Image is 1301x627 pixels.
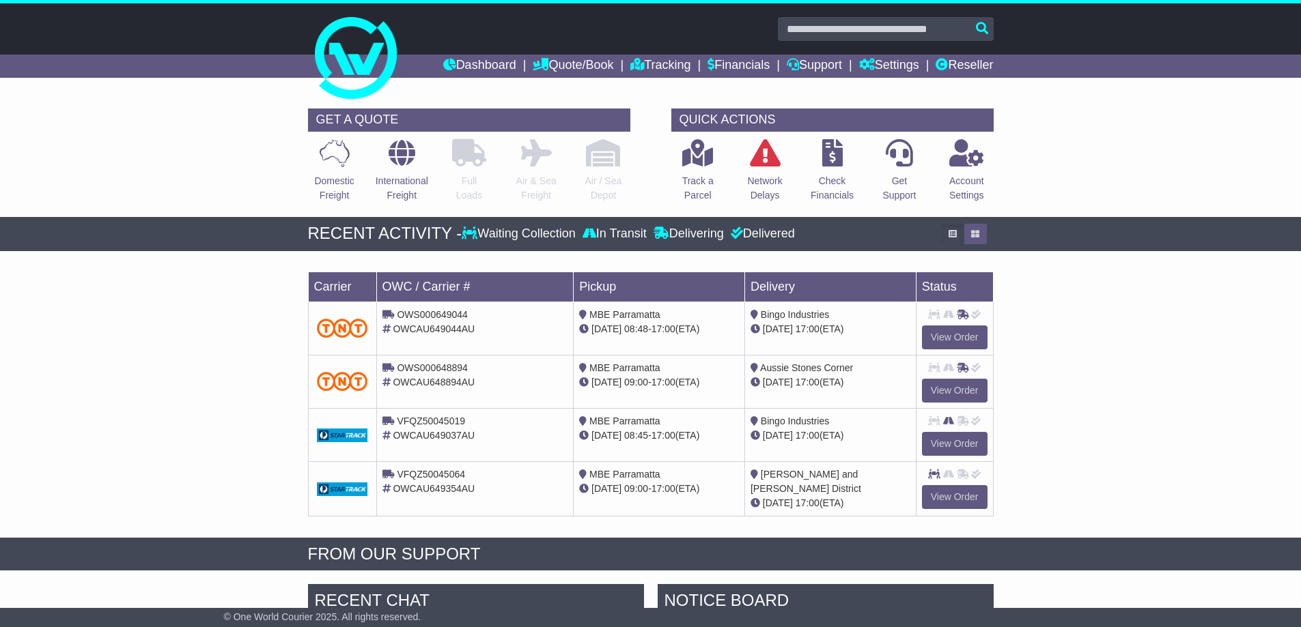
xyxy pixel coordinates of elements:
[751,496,910,510] div: (ETA)
[761,309,829,320] span: Bingo Industries
[763,377,793,388] span: [DATE]
[922,325,988,349] a: View Order
[591,430,621,441] span: [DATE]
[376,174,428,203] p: International Freight
[393,483,475,494] span: OWCAU649354AU
[589,362,660,373] span: MBE Parramatta
[727,227,795,242] div: Delivered
[796,323,820,334] span: 17:00
[308,544,994,564] div: FROM OUR SUPPORT
[585,174,622,203] p: Air / Sea Depot
[579,227,650,242] div: In Transit
[393,377,475,388] span: OWCAU648894AU
[760,362,853,373] span: Aussie Stones Corner
[589,415,660,426] span: MBE Parramatta
[650,227,727,242] div: Delivering
[624,430,648,441] span: 08:45
[393,323,475,334] span: OWCAU649044AU
[589,309,660,320] span: MBE Parramatta
[308,224,462,244] div: RECENT ACTIVITY -
[308,108,630,132] div: GET A QUOTE
[763,430,793,441] span: [DATE]
[751,469,861,494] span: [PERSON_NAME] and [PERSON_NAME] District
[397,469,465,480] span: VFQZ50045064
[624,483,648,494] span: 09:00
[375,138,429,210] a: InternationalFreight
[949,138,985,210] a: AccountSettings
[579,482,739,496] div: - (ETA)
[462,227,578,242] div: Waiting Collection
[443,55,516,78] a: Dashboard
[397,309,468,320] span: OWS000649044
[376,272,574,302] td: OWC / Carrier #
[747,174,782,203] p: Network Delays
[452,174,486,203] p: Full Loads
[916,272,993,302] td: Status
[317,428,368,442] img: GetCarrierServiceDarkLogo
[751,322,910,336] div: (ETA)
[682,138,714,210] a: Track aParcel
[922,485,988,509] a: View Order
[533,55,613,78] a: Quote/Book
[317,372,368,390] img: TNT_Domestic.png
[882,174,916,203] p: Get Support
[796,377,820,388] span: 17:00
[308,272,376,302] td: Carrier
[317,319,368,337] img: TNT_Domestic.png
[591,483,621,494] span: [DATE]
[579,375,739,390] div: - (ETA)
[393,430,475,441] span: OWCAU649037AU
[811,174,854,203] p: Check Financials
[751,428,910,443] div: (ETA)
[314,174,354,203] p: Domestic Freight
[763,497,793,508] span: [DATE]
[317,482,368,496] img: GetCarrierServiceDarkLogo
[652,377,675,388] span: 17:00
[751,375,910,390] div: (ETA)
[591,323,621,334] span: [DATE]
[624,323,648,334] span: 08:48
[936,55,993,78] a: Reseller
[652,430,675,441] span: 17:00
[589,469,660,480] span: MBE Parramatta
[787,55,842,78] a: Support
[579,322,739,336] div: - (ETA)
[574,272,745,302] td: Pickup
[313,138,354,210] a: DomesticFreight
[922,432,988,456] a: View Order
[761,415,829,426] span: Bingo Industries
[397,362,468,373] span: OWS000648894
[708,55,770,78] a: Financials
[922,379,988,403] a: View Order
[630,55,690,78] a: Tracking
[652,323,675,334] span: 17:00
[516,174,557,203] p: Air & Sea Freight
[949,174,984,203] p: Account Settings
[796,430,820,441] span: 17:00
[671,108,994,132] div: QUICK ACTIONS
[763,323,793,334] span: [DATE]
[224,611,421,622] span: © One World Courier 2025. All rights reserved.
[796,497,820,508] span: 17:00
[308,584,644,621] div: RECENT CHAT
[746,138,783,210] a: NetworkDelays
[658,584,994,621] div: NOTICE BOARD
[882,138,917,210] a: GetSupport
[682,174,714,203] p: Track a Parcel
[810,138,854,210] a: CheckFinancials
[397,415,465,426] span: VFQZ50045019
[591,377,621,388] span: [DATE]
[744,272,916,302] td: Delivery
[652,483,675,494] span: 17:00
[859,55,919,78] a: Settings
[624,377,648,388] span: 09:00
[579,428,739,443] div: - (ETA)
